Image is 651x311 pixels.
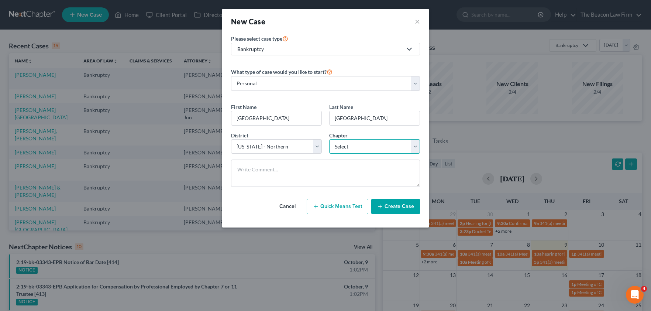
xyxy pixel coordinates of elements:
span: Last Name [329,104,353,110]
button: Quick Means Test [307,199,368,214]
button: × [415,16,420,27]
button: Create Case [371,199,420,214]
div: Bankruptcy [237,45,402,53]
iframe: Intercom live chat [626,286,644,304]
strong: New Case [231,17,265,26]
label: What type of case would you like to start? [231,67,333,76]
span: Chapter [329,132,348,139]
span: 4 [641,286,647,292]
input: Enter Last Name [330,111,420,125]
span: Please select case type [231,35,282,42]
button: Cancel [271,199,304,214]
span: District [231,132,248,139]
input: Enter First Name [231,111,321,125]
span: First Name [231,104,256,110]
